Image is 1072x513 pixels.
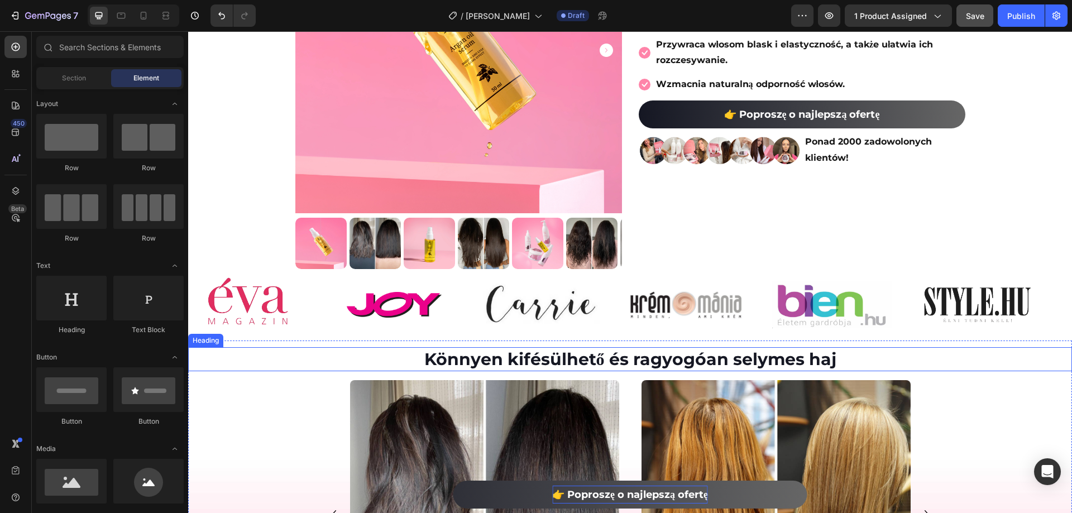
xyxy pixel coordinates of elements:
[451,105,612,133] img: Firmelle%20-%20THIGH%20PP%20IMAGES%20_ENGLISH_%20READY%20TO%20TRANSLATE%20ANY%20LANGUAGE%20_1_.pd...
[617,105,744,132] strong: Ponad 2000 zadowolonych klientów!
[166,348,184,366] span: Toggle open
[11,119,27,128] div: 450
[113,163,184,173] div: Row
[12,245,108,302] img: Alt image
[364,457,520,469] strong: 👉 Poproszę o najlepszą ofertę
[2,304,33,314] div: Heading
[616,102,777,136] div: Rich Text Editor. Editing area: main
[36,416,107,426] div: Button
[113,416,184,426] div: Button
[265,449,619,477] a: Rich Text Editor. Editing area: main
[736,256,843,291] img: Alt image
[584,250,703,297] img: Alt image
[166,440,184,458] span: Toggle open
[461,10,463,22] span: /
[36,444,56,454] span: Media
[62,73,86,83] span: Section
[536,77,692,89] strong: 👉 Poproszę o najlepszą ofertę
[411,12,425,26] button: Carousel Next Arrow
[998,4,1045,27] button: Publish
[36,233,107,243] div: Row
[36,325,107,335] div: Heading
[166,95,184,113] span: Toggle open
[166,257,184,275] span: Toggle open
[36,163,107,173] div: Row
[1034,458,1061,485] div: Open Intercom Messenger
[36,99,58,109] span: Layout
[113,325,184,335] div: Text Block
[845,4,952,27] button: 1 product assigned
[293,252,411,295] img: Alt image
[468,47,657,58] strong: Wzmacnia naturalną odporność włosów.
[468,8,745,35] strong: Przywraca włosom blask i elastyczność, a także ułatwia ich rozczesywanie.
[8,204,27,213] div: Beta
[854,10,927,22] span: 1 product assigned
[4,4,83,27] button: 7
[438,256,557,292] img: Alt image
[956,4,993,27] button: Save
[210,4,256,27] div: Undo/Redo
[364,454,520,472] div: Rich Text Editor. Editing area: main
[966,11,984,21] span: Save
[159,261,254,286] img: Alt image
[36,36,184,58] input: Search Sections & Elements
[36,261,50,271] span: Text
[451,69,777,97] a: 👉 Poproszę o najlepszą ofertę
[133,73,159,83] span: Element
[113,233,184,243] div: Row
[73,9,78,22] p: 7
[568,11,585,21] span: Draft
[188,31,1072,513] iframe: Design area
[36,352,57,362] span: Button
[1007,10,1035,22] div: Publish
[466,10,530,22] span: [PERSON_NAME]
